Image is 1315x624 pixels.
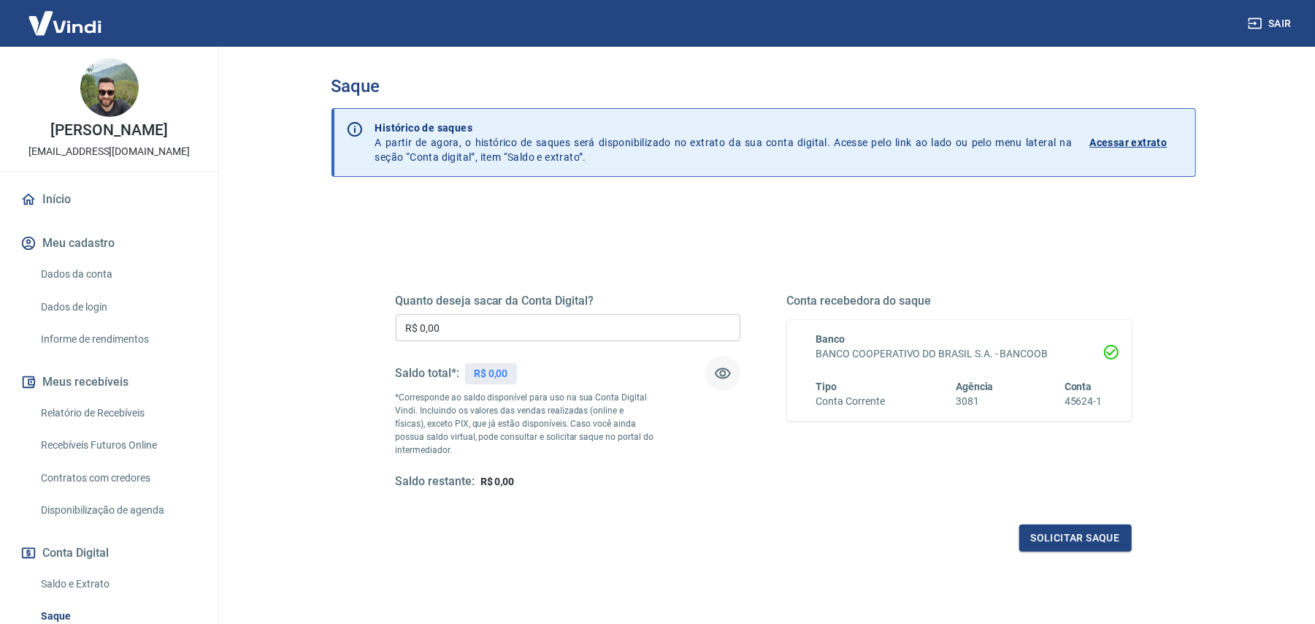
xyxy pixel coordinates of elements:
[331,76,1196,96] h3: Saque
[816,394,885,409] h6: Conta Corrente
[396,366,459,381] h5: Saldo total*:
[396,391,654,457] p: *Corresponde ao saldo disponível para uso na sua Conta Digital Vindi. Incluindo os valores das ve...
[396,474,475,490] h5: Saldo restante:
[375,121,1073,164] p: A partir de agora, o histórico de saques será disponibilizado no extrato da sua conta digital. Ac...
[816,381,837,392] span: Tipo
[1065,381,1092,392] span: Conta
[816,333,846,345] span: Banco
[1090,121,1184,164] a: Acessar extrato
[35,259,201,289] a: Dados da conta
[1245,10,1297,37] button: Sair
[1090,135,1168,150] p: Acessar extrato
[35,398,201,428] a: Relatório de Recebíveis
[956,381,994,392] span: Agência
[1065,394,1103,409] h6: 45624-1
[18,183,201,216] a: Início
[18,1,112,45] img: Vindi
[787,294,1132,308] h5: Conta recebedora do saque
[35,324,201,354] a: Informe de rendimentos
[1019,525,1132,552] button: Solicitar saque
[18,227,201,259] button: Meu cadastro
[35,430,201,460] a: Recebíveis Futuros Online
[35,495,201,525] a: Disponibilização de agenda
[816,346,1103,362] h6: BANCO COOPERATIVO DO BRASIL S.A. - BANCOOB
[375,121,1073,135] p: Histórico de saques
[35,292,201,322] a: Dados de login
[956,394,994,409] h6: 3081
[474,366,508,381] p: R$ 0,00
[50,123,167,138] p: [PERSON_NAME]
[35,569,201,599] a: Saldo e Extrato
[18,366,201,398] button: Meus recebíveis
[80,58,139,117] img: 6cce209e-ffa9-4b8d-8719-b98f11a3d92b.jpeg
[396,294,740,308] h5: Quanto deseja sacar da Conta Digital?
[28,144,190,159] p: [EMAIL_ADDRESS][DOMAIN_NAME]
[18,537,201,569] button: Conta Digital
[480,476,515,487] span: R$ 0,00
[35,463,201,493] a: Contratos com credores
